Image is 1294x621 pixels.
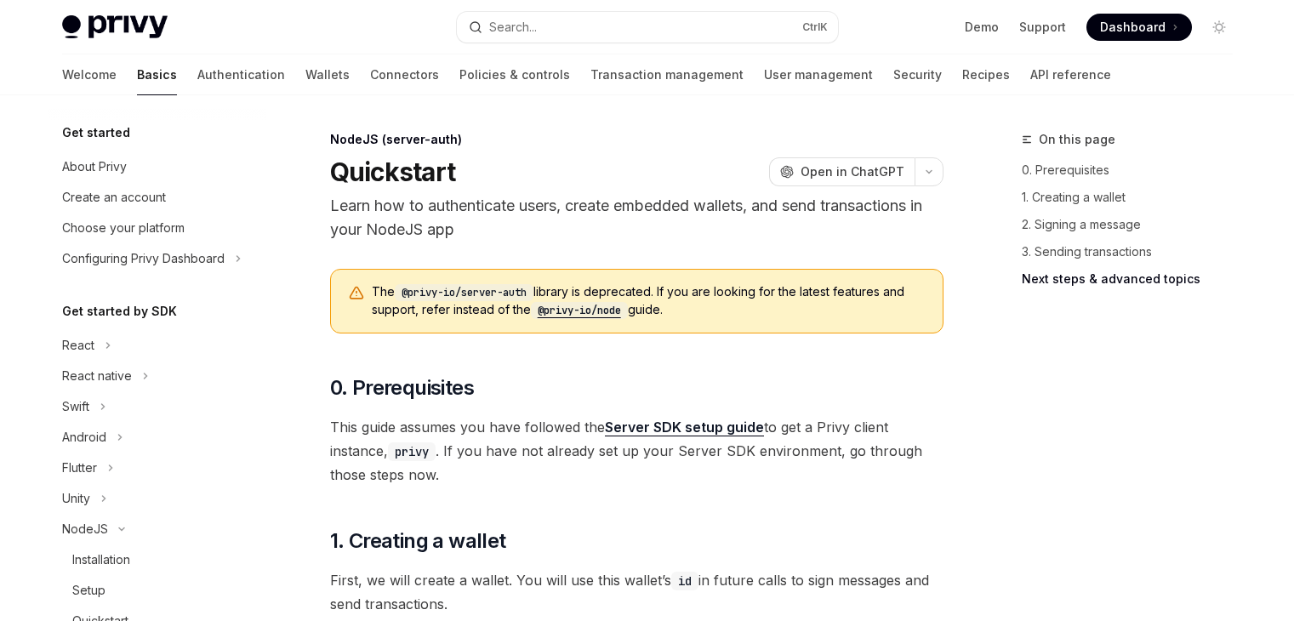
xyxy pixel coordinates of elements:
[62,218,185,238] div: Choose your platform
[62,122,130,143] h5: Get started
[372,283,926,319] span: The library is deprecated. If you are looking for the latest features and support, refer instead ...
[1206,14,1233,41] button: Toggle dark mode
[457,12,838,43] button: Open search
[62,335,94,356] div: React
[62,427,106,447] div: Android
[531,302,628,319] code: @privy-io/node
[801,163,904,180] span: Open in ChatGPT
[48,483,266,514] button: Toggle Unity section
[764,54,873,95] a: User management
[197,54,285,95] a: Authentication
[1022,157,1246,184] a: 0. Prerequisites
[1022,184,1246,211] a: 1. Creating a wallet
[459,54,570,95] a: Policies & controls
[489,17,537,37] div: Search...
[62,458,97,478] div: Flutter
[48,575,266,606] a: Setup
[62,519,108,539] div: NodeJS
[330,194,943,242] p: Learn how to authenticate users, create embedded wallets, and send transactions in your NodeJS app
[62,54,117,95] a: Welcome
[305,54,350,95] a: Wallets
[1100,19,1166,36] span: Dashboard
[962,54,1010,95] a: Recipes
[1086,14,1192,41] a: Dashboard
[330,131,943,148] div: NodeJS (server-auth)
[1022,211,1246,238] a: 2. Signing a message
[62,488,90,509] div: Unity
[330,374,474,402] span: 0. Prerequisites
[388,442,436,461] code: privy
[48,182,266,213] a: Create an account
[48,422,266,453] button: Toggle Android section
[62,396,89,417] div: Swift
[48,453,266,483] button: Toggle Flutter section
[348,285,365,302] svg: Warning
[48,151,266,182] a: About Privy
[1019,19,1066,36] a: Support
[72,580,105,601] div: Setup
[769,157,915,186] button: Open in ChatGPT
[48,514,266,544] button: Toggle NodeJS section
[802,20,828,34] span: Ctrl K
[1022,238,1246,265] a: 3. Sending transactions
[893,54,942,95] a: Security
[62,15,168,39] img: light logo
[62,157,127,177] div: About Privy
[1022,265,1246,293] a: Next steps & advanced topics
[330,527,506,555] span: 1. Creating a wallet
[330,415,943,487] span: This guide assumes you have followed the to get a Privy client instance, . If you have not alread...
[48,391,266,422] button: Toggle Swift section
[48,243,266,274] button: Toggle Configuring Privy Dashboard section
[62,366,132,386] div: React native
[137,54,177,95] a: Basics
[590,54,744,95] a: Transaction management
[330,157,456,187] h1: Quickstart
[965,19,999,36] a: Demo
[62,301,177,322] h5: Get started by SDK
[72,550,130,570] div: Installation
[62,248,225,269] div: Configuring Privy Dashboard
[605,419,764,436] a: Server SDK setup guide
[1039,129,1115,150] span: On this page
[48,361,266,391] button: Toggle React native section
[370,54,439,95] a: Connectors
[395,284,533,301] code: @privy-io/server-auth
[62,187,166,208] div: Create an account
[531,302,628,316] a: @privy-io/node
[48,544,266,575] a: Installation
[48,330,266,361] button: Toggle React section
[48,213,266,243] a: Choose your platform
[1030,54,1111,95] a: API reference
